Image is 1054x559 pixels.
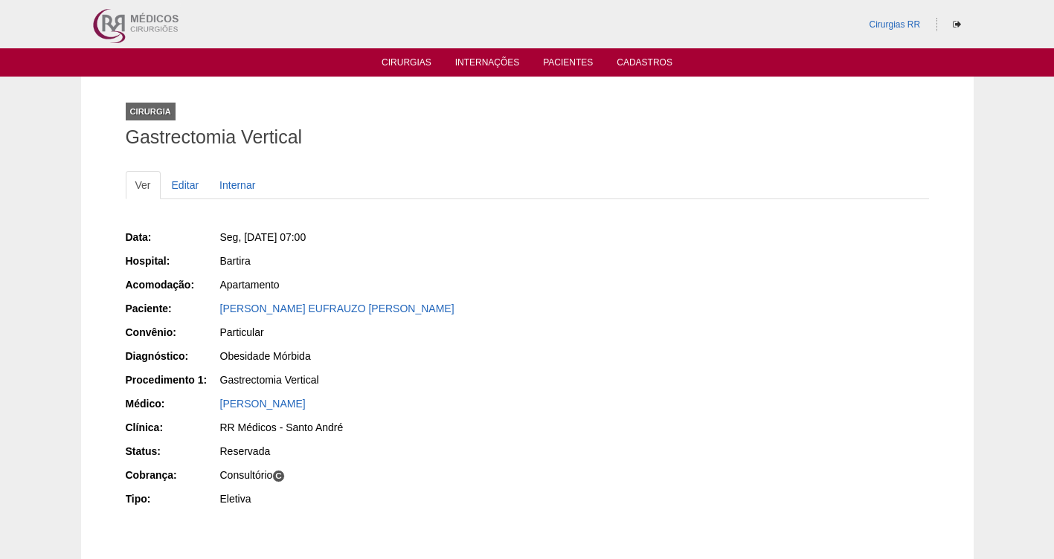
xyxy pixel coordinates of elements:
[220,444,517,459] div: Reservada
[220,325,517,340] div: Particular
[126,468,219,482] div: Cobrança:
[220,420,517,435] div: RR Médicos - Santo André
[220,303,454,314] a: [PERSON_NAME] EUFRAUZO [PERSON_NAME]
[126,230,219,245] div: Data:
[272,470,285,482] span: C
[126,103,176,120] div: Cirurgia
[220,398,306,410] a: [PERSON_NAME]
[126,301,219,316] div: Paciente:
[953,20,961,29] i: Sair
[126,491,219,506] div: Tipo:
[220,349,517,363] div: Obesidade Mórbida
[869,19,920,30] a: Cirurgias RR
[126,253,219,268] div: Hospital:
[382,57,431,72] a: Cirurgias
[220,468,517,482] div: Consultório
[126,420,219,435] div: Clínica:
[220,231,306,243] span: Seg, [DATE] 07:00
[126,444,219,459] div: Status:
[126,396,219,411] div: Médico:
[126,277,219,292] div: Acomodação:
[617,57,672,72] a: Cadastros
[126,128,929,146] h1: Gastrectomia Vertical
[220,491,517,506] div: Eletiva
[126,372,219,387] div: Procedimento 1:
[162,171,209,199] a: Editar
[220,277,517,292] div: Apartamento
[220,253,517,268] div: Bartira
[455,57,520,72] a: Internações
[126,171,161,199] a: Ver
[126,349,219,363] div: Diagnóstico:
[543,57,593,72] a: Pacientes
[126,325,219,340] div: Convênio:
[210,171,265,199] a: Internar
[220,372,517,387] div: Gastrectomia Vertical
